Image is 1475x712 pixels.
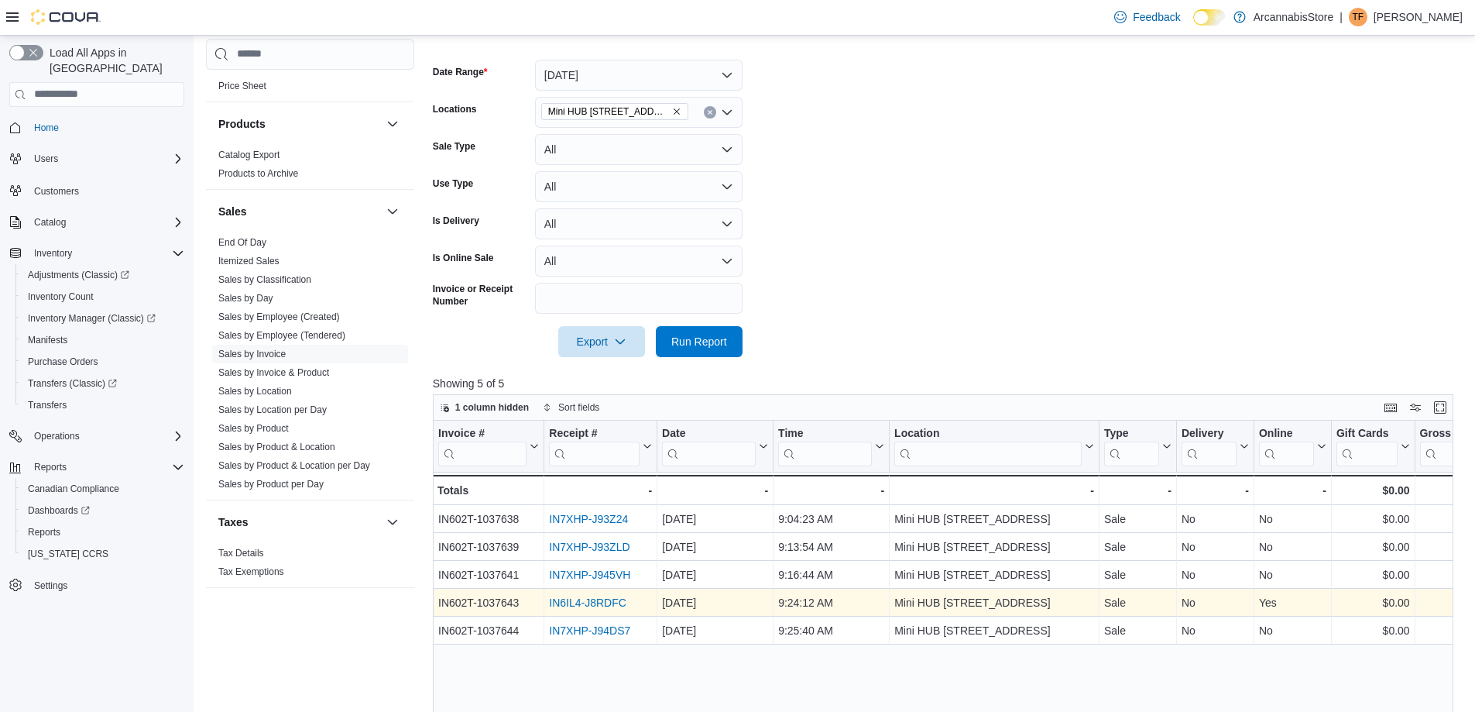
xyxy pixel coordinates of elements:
[34,430,80,442] span: Operations
[671,334,727,349] span: Run Report
[704,106,716,119] button: Clear input
[22,287,184,306] span: Inventory Count
[549,569,630,581] a: IN7XHP-J945VH
[15,500,190,521] a: Dashboards
[1182,538,1249,556] div: No
[433,177,473,190] label: Use Type
[28,458,73,476] button: Reports
[218,329,345,342] span: Sales by Employee (Tendered)
[662,593,768,612] div: [DATE]
[206,146,414,189] div: Products
[218,80,266,92] span: Price Sheet
[548,104,669,119] span: Mini HUB [STREET_ADDRESS]
[28,244,78,263] button: Inventory
[28,399,67,411] span: Transfers
[218,256,280,267] a: Itemized Sales
[433,376,1464,391] p: Showing 5 of 5
[218,292,273,304] span: Sales by Day
[218,116,266,132] h3: Products
[218,367,329,378] a: Sales by Invoice & Product
[662,566,768,584] div: [DATE]
[1336,427,1398,442] div: Gift Cards
[15,543,190,565] button: [US_STATE] CCRS
[15,394,190,416] button: Transfers
[218,404,327,416] span: Sales by Location per Day
[549,427,640,466] div: Receipt # URL
[778,538,884,556] div: 9:13:54 AM
[894,510,1094,528] div: Mini HUB [STREET_ADDRESS]
[1259,427,1326,466] button: Online
[1193,9,1226,26] input: Dark Mode
[656,326,743,357] button: Run Report
[1182,481,1249,500] div: -
[218,548,264,559] a: Tax Details
[1406,398,1425,417] button: Display options
[218,423,289,434] a: Sales by Product
[15,478,190,500] button: Canadian Compliance
[218,479,324,490] a: Sales by Product per Day
[433,252,494,264] label: Is Online Sale
[1259,593,1326,612] div: Yes
[1259,566,1326,584] div: No
[218,547,264,559] span: Tax Details
[22,523,184,542] span: Reports
[1108,2,1186,33] a: Feedback
[22,396,73,414] a: Transfers
[22,501,96,520] a: Dashboards
[218,204,380,219] button: Sales
[28,504,90,517] span: Dashboards
[535,60,743,91] button: [DATE]
[1259,538,1326,556] div: No
[1259,427,1314,442] div: Online
[3,179,190,201] button: Customers
[28,377,117,390] span: Transfers (Classic)
[15,308,190,329] a: Inventory Manager (Classic)
[218,386,292,397] a: Sales by Location
[218,459,370,472] span: Sales by Product & Location per Day
[28,119,65,137] a: Home
[894,538,1094,556] div: Mini HUB [STREET_ADDRESS]
[1104,566,1171,584] div: Sale
[438,427,527,466] div: Invoice #
[22,545,184,563] span: Washington CCRS
[1104,621,1171,640] div: Sale
[15,264,190,286] a: Adjustments (Classic)
[1104,481,1171,500] div: -
[28,118,184,137] span: Home
[1353,8,1364,26] span: TF
[1133,9,1180,25] span: Feedback
[22,353,105,371] a: Purchase Orders
[383,513,402,531] button: Taxes
[218,349,286,359] a: Sales by Invoice
[1336,481,1410,500] div: $0.00
[22,374,184,393] span: Transfers (Classic)
[549,597,626,609] a: IN6IL4-J8RDFC
[672,107,681,116] button: Remove Mini HUB 6528 Victoria Dr - 450239 from selection in this group
[34,247,72,260] span: Inventory
[1259,621,1326,640] div: No
[22,480,125,498] a: Canadian Compliance
[1336,538,1410,556] div: $0.00
[541,103,688,120] span: Mini HUB 6528 Victoria Dr - 450239
[433,283,529,308] label: Invoice or Receipt Number
[1104,538,1171,556] div: Sale
[28,576,74,595] a: Settings
[22,353,184,371] span: Purchase Orders
[438,427,539,466] button: Invoice #
[3,116,190,139] button: Home
[34,580,67,592] span: Settings
[22,309,162,328] a: Inventory Manager (Classic)
[28,334,67,346] span: Manifests
[549,624,630,637] a: IN7XHP-J94DS7
[15,373,190,394] a: Transfers (Classic)
[28,181,184,200] span: Customers
[662,621,768,640] div: [DATE]
[218,237,266,248] a: End Of Day
[1374,8,1463,26] p: [PERSON_NAME]
[778,427,884,466] button: Time
[1182,566,1249,584] div: No
[34,216,66,229] span: Catalog
[549,481,652,500] div: -
[1340,8,1343,26] p: |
